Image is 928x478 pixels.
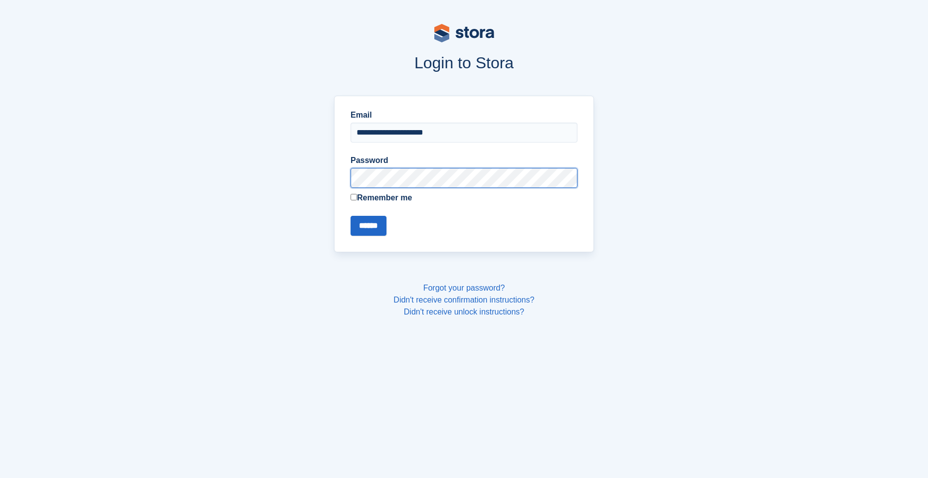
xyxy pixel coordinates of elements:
label: Remember me [351,192,577,204]
h1: Login to Stora [144,54,784,72]
img: stora-logo-53a41332b3708ae10de48c4981b4e9114cc0af31d8433b30ea865607fb682f29.svg [434,24,494,42]
a: Didn't receive confirmation instructions? [393,296,534,304]
a: Forgot your password? [423,284,505,292]
label: Password [351,155,577,166]
label: Email [351,109,577,121]
input: Remember me [351,194,357,200]
a: Didn't receive unlock instructions? [404,308,524,316]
